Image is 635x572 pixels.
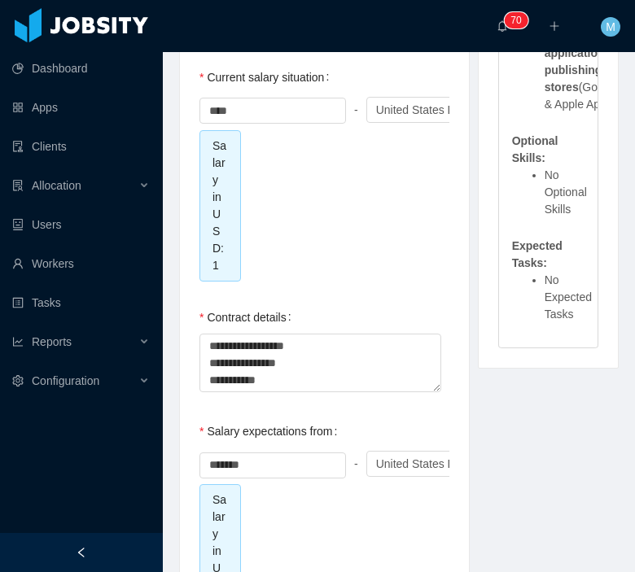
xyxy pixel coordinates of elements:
[12,52,150,85] a: icon: pie-chartDashboard
[12,208,150,241] a: icon: robotUsers
[12,375,24,386] i: icon: setting
[12,180,24,191] i: icon: solution
[516,12,522,28] p: 0
[12,130,150,163] a: icon: auditClients
[545,167,587,218] li: No Optional Skills
[512,239,563,269] strong: Expected Tasks:
[545,272,592,323] li: No Expected Tasks
[32,179,81,192] span: Allocation
[199,334,441,393] textarea: Contract details
[606,17,615,37] span: M
[376,452,478,476] div: United States Dollar
[549,20,560,32] i: icon: plus
[32,374,99,387] span: Configuration
[376,98,478,122] div: United States Dollar
[199,425,344,438] label: Salary expectations from
[354,448,358,480] div: -
[12,286,150,319] a: icon: profileTasks
[199,71,335,84] label: Current salary situation
[510,12,516,28] p: 7
[512,134,558,164] strong: Optional Skills:
[504,12,528,28] sup: 70
[32,335,72,348] span: Reports
[354,94,358,126] div: -
[497,20,508,32] i: icon: bell
[12,91,150,124] a: icon: appstoreApps
[12,336,24,347] i: icon: line-chart
[199,311,298,324] label: Contract details
[12,247,150,280] a: icon: userWorkers
[212,139,226,272] span: Salary in USD: 1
